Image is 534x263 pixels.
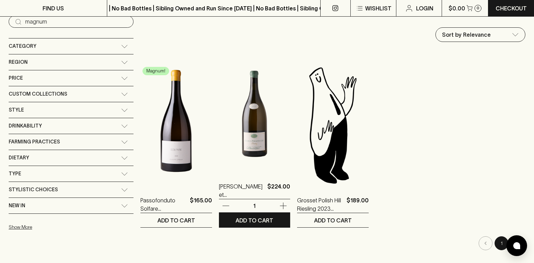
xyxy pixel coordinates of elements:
[140,213,212,227] button: ADD TO CART
[140,236,525,250] nav: pagination navigation
[219,213,291,227] button: ADD TO CART
[9,74,23,82] span: Price
[9,138,60,146] span: Farming Practices
[297,196,344,213] a: Grosset Polish Hill Riesling 2023 MAGNUM 1500ml
[365,4,392,12] p: Wishlist
[9,86,133,102] div: Custom Collections
[9,102,133,118] div: Style
[219,51,291,172] img: Agnes et Didier Dauvissat Beauroy 1er Chablis Magnum 2021
[9,54,133,70] div: Region
[436,28,525,42] div: Sort by Relevance
[9,150,133,166] div: Dietary
[347,196,369,213] p: $189.00
[9,118,133,134] div: Drinkability
[25,16,128,27] input: Try “Pinot noir”
[9,182,133,198] div: Stylistic Choices
[9,201,25,210] span: New In
[449,4,465,12] p: $0.00
[297,64,369,186] img: Blackhearts & Sparrows Man
[442,30,491,39] p: Sort by Relevance
[190,196,212,213] p: $165.00
[267,182,290,199] p: $224.00
[219,182,265,199] a: [PERSON_NAME] et [PERSON_NAME] Beauroy 1er Chablis Magnum 2021
[9,90,67,98] span: Custom Collections
[513,242,520,249] img: bubble-icon
[416,4,433,12] p: Login
[495,236,508,250] button: page 1
[43,4,64,12] p: FIND US
[9,169,21,178] span: Type
[246,202,263,210] p: 1
[9,154,29,162] span: Dietary
[9,106,24,114] span: Style
[9,198,133,213] div: New In
[496,4,527,12] p: Checkout
[9,122,42,130] span: Drinkability
[477,6,479,10] p: 0
[157,216,195,225] p: ADD TO CART
[314,216,352,225] p: ADD TO CART
[9,38,133,54] div: Category
[9,70,133,86] div: Price
[140,64,212,186] img: Passofonduto Solfare Bianco 2023 Magnum
[297,213,369,227] button: ADD TO CART
[9,58,28,67] span: Region
[9,166,133,182] div: Type
[9,42,36,51] span: Category
[140,196,187,213] a: Passofonduto Solfare [PERSON_NAME] 2023 Magnum
[9,134,133,150] div: Farming Practices
[236,216,273,225] p: ADD TO CART
[9,220,99,234] button: Show More
[9,185,58,194] span: Stylistic Choices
